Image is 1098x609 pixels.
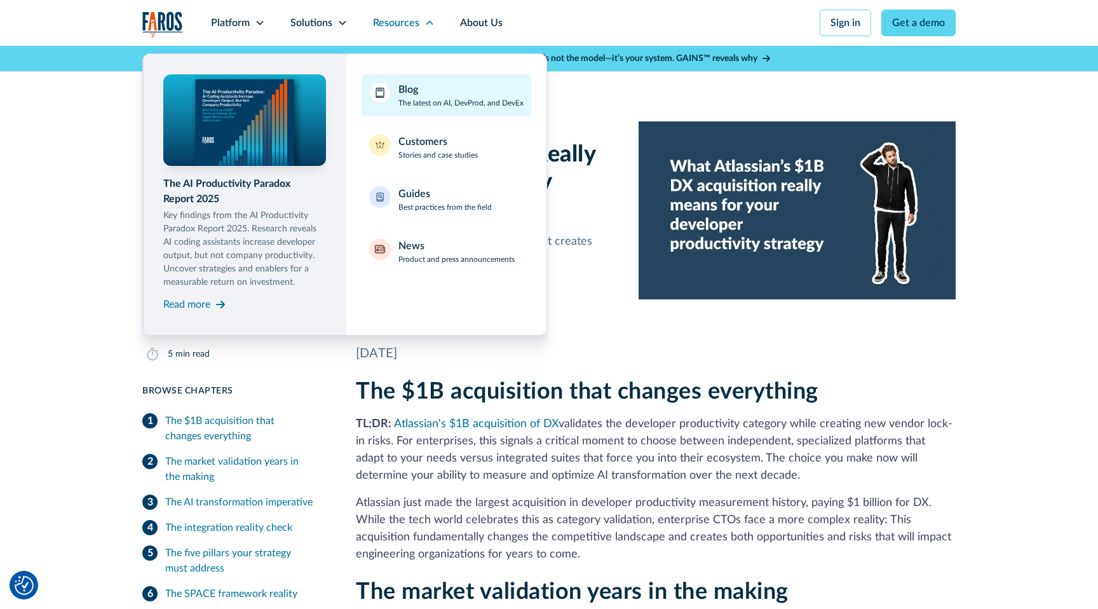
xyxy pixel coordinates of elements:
[356,380,818,403] strong: The $1B acquisition that changes everything
[142,408,325,449] a: The $1B acquisition that changes everything
[398,202,492,213] p: Best practices from the field
[362,179,531,221] a: GuidesBest practices from the field
[356,495,956,563] p: Atlassian just made the largest acquisition in developer productivity measurement history, paying...
[881,10,956,36] a: Get a demo
[142,489,325,515] a: The AI transformation imperative
[142,385,325,398] div: Browse Chapters
[398,82,418,97] div: Blog
[165,454,325,484] div: The market validation years in the making
[168,348,173,361] div: 5
[356,416,956,484] p: validates the developer productivity category while creating new vendor lock-in risks. For enterp...
[163,176,326,207] div: The AI Productivity Paradox Report 2025
[290,15,332,31] div: Solutions
[15,576,34,595] button: Cookie Settings
[362,127,531,168] a: CustomersStories and case studies
[398,238,424,254] div: News
[398,254,515,265] p: Product and press announcements
[165,520,292,535] div: The integration reality check
[165,586,297,601] div: The SPACE framework reality
[820,10,871,36] a: Sign in
[373,15,419,31] div: Resources
[165,413,325,444] div: The $1B acquisition that changes everything
[142,581,325,606] a: The SPACE framework reality
[175,348,210,361] div: min read
[362,74,531,116] a: BlogThe latest on AI, DevProd, and DevEx
[211,15,250,31] div: Platform
[142,46,956,336] nav: Resources
[356,418,391,430] strong: TL;DR:
[394,418,559,430] a: Atlassian's $1B acquisition of DX
[142,449,325,489] a: The market validation years in the making
[142,540,325,581] a: The five pillars your strategy must address
[142,11,183,38] img: Logo of the analytics and reporting company Faros.
[398,134,447,149] div: Customers
[15,576,34,595] img: Revisit consent button
[142,515,325,540] a: The integration reality check
[398,186,430,202] div: Guides
[163,297,210,312] div: Read more
[163,209,326,289] p: Key findings from the AI Productivity Paradox Report 2025. Research reveals AI coding assistants ...
[398,97,524,109] p: The latest on AI, DevProd, and DevEx
[398,149,478,161] p: Stories and case studies
[142,11,183,38] a: home
[362,231,531,273] a: NewsProduct and press announcements
[356,580,789,603] strong: The market validation years in the making
[163,74,326,315] a: The AI Productivity Paradox Report 2025Key findings from the AI Productivity Paradox Report 2025....
[165,545,325,576] div: The five pillars your strategy must address
[356,344,956,363] div: [DATE]
[165,495,313,510] div: The AI transformation imperative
